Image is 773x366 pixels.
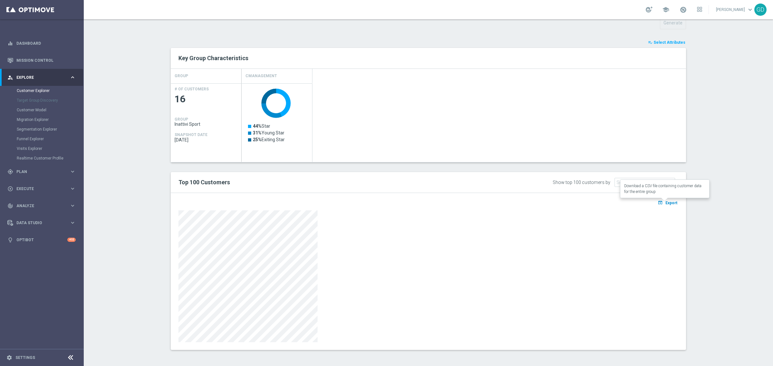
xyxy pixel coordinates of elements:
a: Visits Explorer [17,146,67,151]
i: person_search [7,75,13,80]
a: Migration Explorer [17,117,67,122]
span: school [662,6,669,13]
tspan: 44% [253,124,262,129]
button: Data Studio keyboard_arrow_right [7,220,76,225]
a: Dashboard [16,35,76,52]
div: GD [754,4,767,16]
div: Target Group Discovery [17,96,83,105]
span: Data Studio [16,221,70,225]
a: Optibot [16,231,67,248]
button: equalizer Dashboard [7,41,76,46]
div: Data Studio [7,220,70,226]
div: Customer Model [17,105,83,115]
span: 16 [175,93,238,105]
a: [PERSON_NAME]keyboard_arrow_down [715,5,754,14]
span: keyboard_arrow_down [747,6,754,13]
a: Realtime Customer Profile [17,156,67,161]
tspan: 25% [253,137,262,142]
div: +10 [67,238,76,242]
div: Dashboard [7,35,76,52]
span: Analyze [16,204,70,208]
div: Customer Explorer [17,86,83,96]
button: track_changes Analyze keyboard_arrow_right [7,203,76,208]
button: Mission Control [7,58,76,63]
i: lightbulb [7,237,13,243]
div: Segmentation Explorer [17,124,83,134]
button: play_circle_outline Execute keyboard_arrow_right [7,186,76,191]
div: Explore [7,75,70,80]
div: Mission Control [7,52,76,69]
i: keyboard_arrow_right [70,169,76,175]
i: keyboard_arrow_right [70,74,76,80]
i: play_circle_outline [7,186,13,192]
a: Mission Control [16,52,76,69]
span: Execute [16,187,70,191]
div: Execute [7,186,70,192]
button: gps_fixed Plan keyboard_arrow_right [7,169,76,174]
div: Show top 100 customers by [553,180,610,185]
i: open_in_browser [658,200,664,205]
i: track_changes [7,203,13,209]
div: Press SPACE to select this row. [171,83,242,162]
a: Settings [15,356,35,360]
span: Inattivi Sport [175,122,238,127]
h2: Top 100 Customers [178,178,466,186]
i: keyboard_arrow_right [70,220,76,226]
h2: Key Group Characteristics [178,54,678,62]
h4: GROUP [175,70,188,82]
span: 2025-10-14 [175,137,238,142]
text: Star [253,124,270,129]
span: Export [665,201,677,205]
tspan: 31% [253,130,262,135]
div: Migration Explorer [17,115,83,124]
a: Funnel Explorer [17,136,67,142]
span: Explore [16,76,70,79]
a: Customer Explorer [17,88,67,93]
i: equalizer [7,41,13,46]
div: Realtime Customer Profile [17,153,83,163]
h4: # OF CUSTOMERS [175,87,209,91]
button: open_in_browser Export [657,198,678,207]
div: Optibot [7,231,76,248]
i: gps_fixed [7,169,13,175]
text: Young Star [253,130,284,135]
i: playlist_add_check [648,40,653,45]
div: Analyze [7,203,70,209]
text: Exiting Star [253,137,285,142]
button: playlist_add_check Select Attributes [647,39,686,46]
button: person_search Explore keyboard_arrow_right [7,75,76,80]
span: Select Attributes [654,40,685,45]
button: Generate [660,17,686,29]
div: Plan [7,169,70,175]
div: Press SPACE to select this row. [242,83,312,162]
h4: SNAPSHOT DATE [175,133,207,137]
div: Visits Explorer [17,144,83,153]
div: Funnel Explorer [17,134,83,144]
button: lightbulb Optibot +10 [7,237,76,242]
a: Customer Model [17,107,67,113]
h4: CMANAGEMENT [245,70,277,82]
i: keyboard_arrow_right [70,203,76,209]
h4: GROUP [175,117,188,122]
i: settings [6,355,12,361]
i: keyboard_arrow_right [70,186,76,192]
span: Plan [16,170,70,174]
a: Segmentation Explorer [17,127,67,132]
